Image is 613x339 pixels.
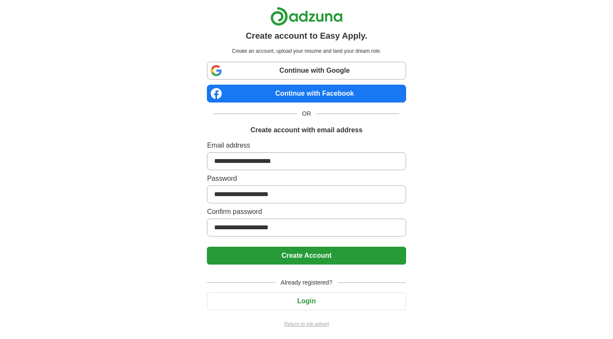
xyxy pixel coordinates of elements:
a: Continue with Facebook [207,85,406,103]
button: Login [207,292,406,310]
span: OR [297,109,316,118]
img: Adzuna logo [270,7,343,26]
label: Email address [207,140,406,151]
h1: Create account to Easy Apply. [246,29,367,42]
label: Password [207,174,406,184]
h1: Create account with email address [250,125,362,135]
a: Return to job advert [207,320,406,328]
a: Login [207,297,406,305]
p: Create an account, upload your resume and land your dream role. [209,47,404,55]
span: Already registered? [275,278,337,287]
a: Continue with Google [207,62,406,80]
label: Confirm password [207,207,406,217]
button: Create Account [207,247,406,265]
